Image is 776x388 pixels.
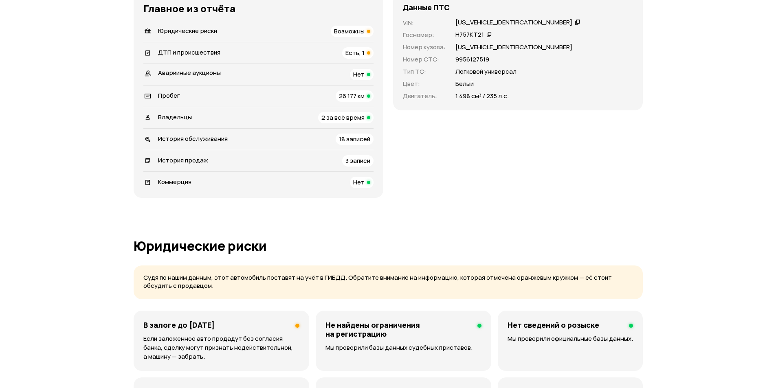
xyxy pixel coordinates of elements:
span: История обслуживания [158,134,228,143]
span: 26 177 км [339,92,365,100]
span: Нет [353,70,365,79]
p: 1 498 см³ / 235 л.с. [455,92,509,101]
span: ДТП и происшествия [158,48,220,57]
span: Коммерция [158,178,191,186]
span: История продаж [158,156,208,164]
h3: Главное из отчёта [143,3,374,14]
span: 2 за всё время [321,113,365,122]
div: Н757КТ21 [455,31,484,39]
p: Номер кузова : [403,43,446,52]
span: Юридические риски [158,26,217,35]
p: Легковой универсал [455,67,517,76]
p: Белый [455,79,474,88]
span: 3 записи [345,156,370,165]
h4: В залоге до [DATE] [143,320,215,329]
p: Мы проверили официальные базы данных. [508,334,633,343]
div: [US_VEHICLE_IDENTIFICATION_NUMBER] [455,18,572,27]
span: Пробег [158,91,180,100]
p: Двигатель : [403,92,446,101]
p: Номер СТС : [403,55,446,64]
p: Если заложенное авто продадут без согласия банка, сделку могут признать недействительной, а машин... [143,334,299,361]
p: VIN : [403,18,446,27]
span: Аварийные аукционы [158,68,221,77]
span: Владельцы [158,113,192,121]
h1: Юридические риски [134,239,643,253]
h4: Данные ПТС [403,3,450,12]
span: Нет [353,178,365,186]
p: Госномер : [403,31,446,39]
p: Тип ТС : [403,67,446,76]
p: Цвет : [403,79,446,88]
p: Мы проверили базы данных судебных приставов. [325,343,481,352]
h4: Не найдены ограничения на регистрацию [325,320,471,338]
p: [US_VEHICLE_IDENTIFICATION_NUMBER] [455,43,572,52]
h4: Нет сведений о розыске [508,320,599,329]
span: Есть, 1 [345,48,365,57]
span: Возможны [334,27,365,35]
p: 9956127519 [455,55,489,64]
p: Судя по нашим данным, этот автомобиль поставят на учёт в ГИБДД. Обратите внимание на информацию, ... [143,274,633,290]
span: 18 записей [339,135,370,143]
